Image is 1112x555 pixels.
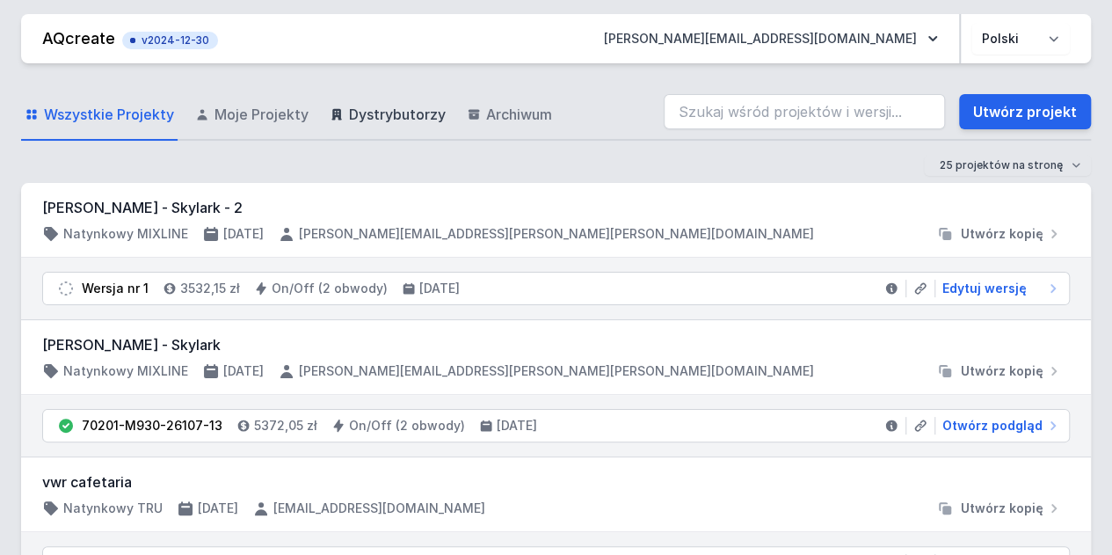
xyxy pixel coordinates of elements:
[42,334,1070,355] h3: [PERSON_NAME] - Skylark
[971,23,1070,55] select: Wybierz język
[349,104,446,125] span: Dystrybutorzy
[929,500,1070,517] button: Utwórz kopię
[590,23,952,55] button: [PERSON_NAME][EMAIL_ADDRESS][DOMAIN_NAME]
[961,500,1043,517] span: Utwórz kopię
[664,94,945,129] input: Szukaj wśród projektów i wersji...
[486,104,552,125] span: Archiwum
[942,417,1043,435] span: Otwórz podgląd
[192,90,312,141] a: Moje Projekty
[198,500,238,517] h4: [DATE]
[349,417,465,435] h4: On/Off (2 obwody)
[299,225,814,243] h4: [PERSON_NAME][EMAIL_ADDRESS][PERSON_NAME][PERSON_NAME][DOMAIN_NAME]
[272,280,388,297] h4: On/Off (2 obwody)
[57,280,75,297] img: draft.svg
[942,280,1027,297] span: Edytuj wersję
[935,417,1062,435] a: Otwórz podgląd
[122,28,218,49] button: v2024-12-30
[44,104,174,125] span: Wszystkie Projekty
[961,362,1043,380] span: Utwórz kopię
[42,471,1070,493] h3: vwr cafetaria
[42,197,1070,218] h3: [PERSON_NAME] - Skylark - 2
[21,90,178,141] a: Wszystkie Projekty
[82,280,149,297] div: Wersja nr 1
[63,225,188,243] h4: Natynkowy MIXLINE
[42,29,115,47] a: AQcreate
[223,225,264,243] h4: [DATE]
[63,362,188,380] h4: Natynkowy MIXLINE
[254,417,317,435] h4: 5372,05 zł
[959,94,1091,129] a: Utwórz projekt
[463,90,556,141] a: Archiwum
[929,362,1070,380] button: Utwórz kopię
[273,500,485,517] h4: [EMAIL_ADDRESS][DOMAIN_NAME]
[63,500,163,517] h4: Natynkowy TRU
[935,280,1062,297] a: Edytuj wersję
[131,33,209,47] span: v2024-12-30
[180,280,240,297] h4: 3532,15 zł
[326,90,449,141] a: Dystrybutorzy
[497,417,537,435] h4: [DATE]
[419,280,460,297] h4: [DATE]
[961,225,1043,243] span: Utwórz kopię
[929,225,1070,243] button: Utwórz kopię
[82,417,222,435] div: 70201-M930-26107-13
[299,362,814,380] h4: [PERSON_NAME][EMAIL_ADDRESS][PERSON_NAME][PERSON_NAME][DOMAIN_NAME]
[214,104,309,125] span: Moje Projekty
[223,362,264,380] h4: [DATE]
